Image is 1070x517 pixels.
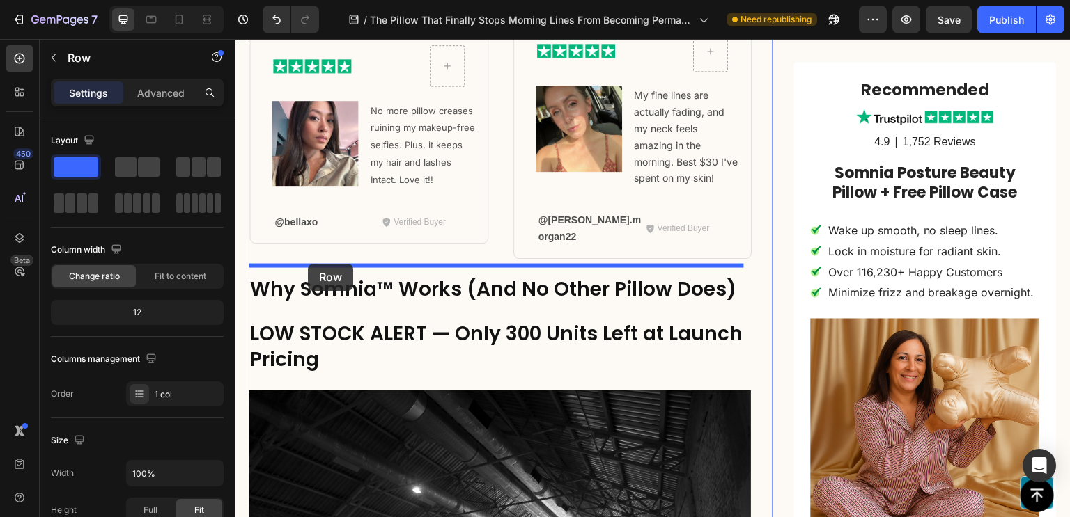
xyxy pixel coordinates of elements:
[54,303,221,322] div: 12
[68,49,186,66] p: Row
[1023,449,1056,482] div: Open Intercom Messenger
[69,270,120,283] span: Change ratio
[194,504,204,516] span: Fit
[51,431,88,450] div: Size
[51,388,74,400] div: Order
[51,504,77,516] div: Height
[235,39,1070,517] iframe: Design area
[155,388,220,401] div: 1 col
[13,148,33,159] div: 450
[977,6,1036,33] button: Publish
[91,11,98,28] p: 7
[938,14,961,26] span: Save
[51,241,125,260] div: Column width
[989,13,1024,27] div: Publish
[6,6,104,33] button: 7
[127,461,223,486] input: Auto
[69,86,108,100] p: Settings
[10,255,33,266] div: Beta
[370,13,693,27] span: The Pillow That Finally Stops Morning Lines From Becoming Permanent Wrinkles
[51,132,98,150] div: Layout
[926,6,972,33] button: Save
[364,13,367,27] span: /
[155,270,206,283] span: Fit to content
[137,86,185,100] p: Advanced
[51,467,74,479] div: Width
[144,504,157,516] span: Full
[51,350,160,369] div: Columns management
[741,13,812,26] span: Need republishing
[263,6,319,33] div: Undo/Redo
